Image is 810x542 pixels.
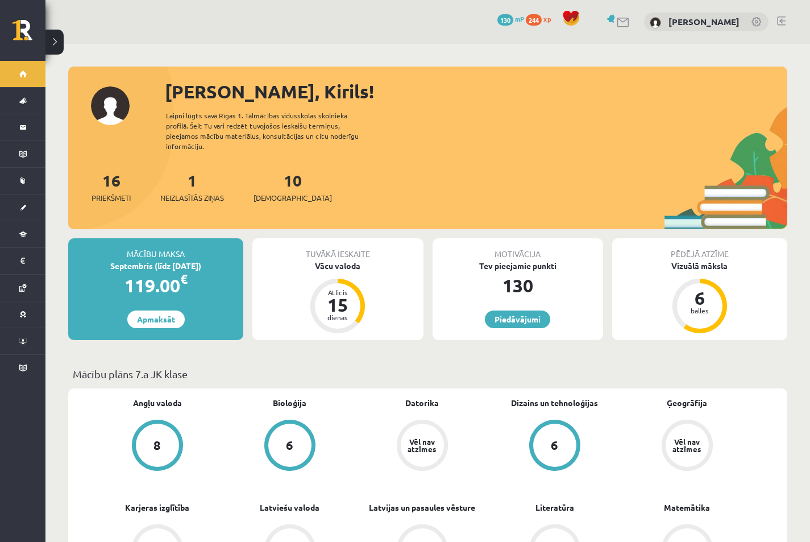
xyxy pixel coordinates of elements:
[433,238,603,260] div: Motivācija
[13,20,45,48] a: Rīgas 1. Tālmācības vidusskola
[252,260,423,272] div: Vācu valoda
[488,420,621,473] a: 6
[369,502,475,514] a: Latvijas un pasaules vēsture
[166,110,379,151] div: Laipni lūgts savā Rīgas 1. Tālmācības vidusskolas skolnieka profilā. Šeit Tu vari redzēt tuvojošo...
[406,438,438,453] div: Vēl nav atzīmes
[125,502,189,514] a: Karjeras izglītība
[551,439,558,452] div: 6
[433,272,603,299] div: 130
[273,397,306,409] a: Bioloģija
[650,17,661,28] img: Kirils Ivaņeckis
[133,397,182,409] a: Angļu valoda
[321,296,355,314] div: 15
[127,311,185,328] a: Apmaksāt
[683,289,717,307] div: 6
[180,271,188,287] span: €
[92,192,131,204] span: Priekšmeti
[92,170,131,204] a: 16Priekšmeti
[165,78,787,105] div: [PERSON_NAME], Kirils!
[612,260,787,335] a: Vizuālā māksla 6 balles
[515,14,524,23] span: mP
[543,14,551,23] span: xp
[321,314,355,321] div: dienas
[68,272,243,299] div: 119.00
[612,238,787,260] div: Pēdējā atzīme
[511,397,598,409] a: Dizains un tehnoloģijas
[73,366,783,382] p: Mācību plāns 7.a JK klase
[252,238,423,260] div: Tuvākā ieskaite
[526,14,556,23] a: 244 xp
[485,311,550,328] a: Piedāvājumi
[683,307,717,314] div: balles
[321,289,355,296] div: Atlicis
[667,397,707,409] a: Ģeogrāfija
[260,502,319,514] a: Latviešu valoda
[612,260,787,272] div: Vizuālā māksla
[223,420,356,473] a: 6
[405,397,439,409] a: Datorika
[91,420,223,473] a: 8
[153,439,161,452] div: 8
[68,260,243,272] div: Septembris (līdz [DATE])
[160,170,224,204] a: 1Neizlasītās ziņas
[664,502,710,514] a: Matemātika
[356,420,488,473] a: Vēl nav atzīmes
[252,260,423,335] a: Vācu valoda Atlicis 15 dienas
[497,14,513,26] span: 130
[254,192,332,204] span: [DEMOGRAPHIC_DATA]
[68,238,243,260] div: Mācību maksa
[526,14,542,26] span: 244
[621,420,753,473] a: Vēl nav atzīmes
[535,502,574,514] a: Literatūra
[160,192,224,204] span: Neizlasītās ziņas
[497,14,524,23] a: 130 mP
[254,170,332,204] a: 10[DEMOGRAPHIC_DATA]
[671,438,703,453] div: Vēl nav atzīmes
[668,16,740,27] a: [PERSON_NAME]
[286,439,293,452] div: 6
[433,260,603,272] div: Tev pieejamie punkti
